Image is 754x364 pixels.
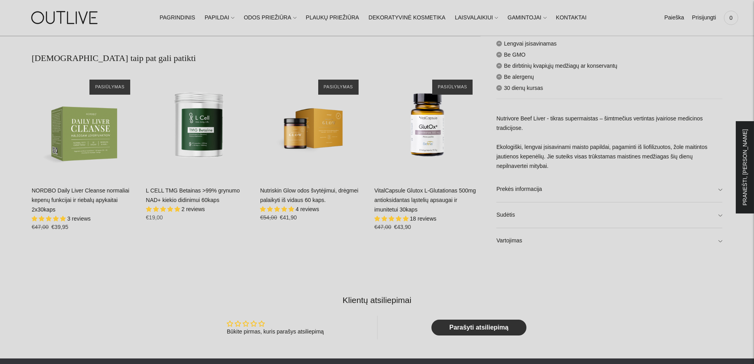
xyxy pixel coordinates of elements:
a: VitalCapsule Glutox L-Glutationas 500mg antioksidantas ląstelių apsaugai ir imunitetui 30kaps [374,72,481,178]
a: Prekės informacija [496,176,722,202]
h2: [DEMOGRAPHIC_DATA] taip pat gali patikti [32,52,481,64]
a: Sudėtis [496,202,722,227]
span: 5.00 stars [146,206,182,212]
img: OUTLIVE [16,4,115,31]
a: 0 [724,9,738,27]
a: LAISVALAIKIUI [455,9,498,27]
a: PLAUKŲ PRIEŽIŪRA [306,9,359,27]
a: PAPILDAI [205,9,234,27]
s: €54,00 [260,214,277,221]
a: L CELL TMG Betainas >99% grynumo NAD+ kiekio didinimui 60kaps [146,187,240,203]
a: VitalCapsule Glutox L-Glutationas 500mg antioksidantas ląstelių apsaugai ir imunitetui 30kaps [374,187,476,213]
div: Būkite pirmas, kuris parašys atsiliepimą [227,328,324,336]
span: 0 [726,12,737,23]
span: 18 reviews [410,215,437,222]
div: Ekologiška Lengvai įsisavinamas Be GMO Be dirbtinių kvapiųjų medžiagų ar konservantų Be alergenų ... [496,12,722,253]
span: 4 reviews [296,206,319,212]
a: Nutriskin Glow odos švytėjimui, drėgmei palaikyti iš vidaus 60 kaps. [260,72,367,178]
a: L CELL TMG Betainas >99% grynumo NAD+ kiekio didinimui 60kaps [146,72,253,178]
span: 4.75 stars [260,206,296,212]
div: Average rating is 0.00 stars [227,319,324,328]
a: Prisijungti [692,9,716,27]
a: Parašyti atsiliepimą [431,320,526,335]
a: ODOS PRIEŽIŪRA [244,9,296,27]
span: 5.00 stars [32,215,67,222]
span: 5.00 stars [374,215,410,222]
s: €47,00 [374,224,391,230]
span: €39,95 [51,224,68,230]
span: €41,90 [280,214,297,221]
s: €47,00 [32,224,49,230]
h2: Klientų atsiliepimai [38,294,716,306]
p: Nutrivore Beef Liver - tikras supermaistas – šimtmečius vertintas įvairiose medicinos tradicijose... [496,114,722,171]
span: €43,90 [394,224,411,230]
a: GAMINTOJAI [507,9,546,27]
a: NORDBO Daily Liver Cleanse normaliai kepenų funkcijai ir riebalų apykaitai 2x30kaps [32,72,138,178]
span: 3 reviews [67,215,91,222]
span: 2 reviews [181,206,205,212]
a: Vartojimas [496,228,722,253]
a: DEKORATYVINĖ KOSMETIKA [368,9,445,27]
a: NORDBO Daily Liver Cleanse normaliai kepenų funkcijai ir riebalų apykaitai 2x30kaps [32,187,129,213]
a: KONTAKTAI [556,9,587,27]
a: Paieška [664,9,684,27]
a: Nutriskin Glow odos švytėjimui, drėgmei palaikyti iš vidaus 60 kaps. [260,187,358,203]
span: €19,00 [146,214,163,221]
a: PAGRINDINIS [160,9,195,27]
